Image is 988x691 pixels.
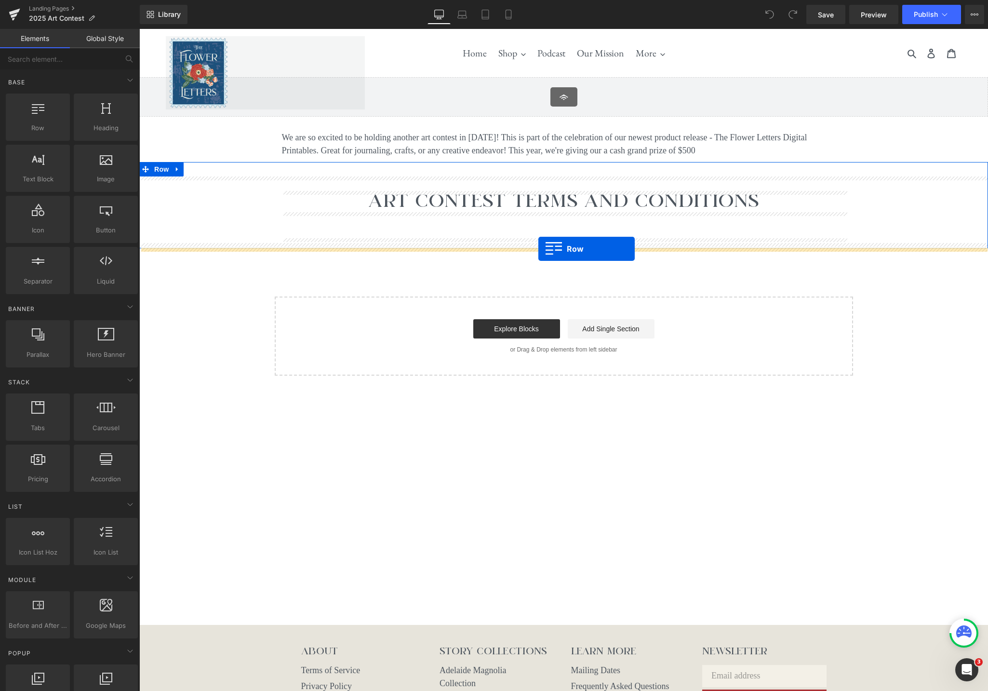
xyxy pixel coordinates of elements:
[7,575,37,584] span: Module
[760,5,779,24] button: Undo
[162,618,243,629] p: about
[7,649,32,658] span: Popup
[955,658,978,681] iframe: Intercom live chat
[7,378,31,387] span: Stack
[427,5,451,24] a: Desktop
[77,174,135,184] span: Image
[162,637,221,646] a: Terms of Service
[7,78,26,87] span: Base
[77,621,135,631] span: Google Maps
[359,18,378,31] span: Shop
[300,618,417,629] p: story collections
[77,276,135,286] span: Liquid
[398,18,426,31] span: Podcast
[9,123,67,133] span: Row
[496,18,517,31] span: More
[13,133,32,148] span: Row
[965,5,984,24] button: More
[9,547,67,557] span: Icon List Hoz
[9,621,67,631] span: Before and After Images
[9,174,67,184] span: Text Block
[77,350,135,360] span: Hero Banner
[143,162,707,183] div: To enrich screen reader interactions, please activate Accessibility in Grammarly extension settings
[32,133,44,148] a: Expand / Collapse
[9,276,67,286] span: Separator
[7,304,36,313] span: Banner
[433,15,490,33] a: Our Mission
[143,162,707,183] h1: Art Contest Terms and Conditions
[563,636,687,658] input: Email address
[77,547,135,557] span: Icon List
[9,423,67,433] span: Tabs
[474,5,497,24] a: Tablet
[29,5,140,13] a: Landing Pages
[783,5,802,24] button: Redo
[438,18,485,31] span: Our Mission
[319,15,352,33] a: Home
[158,10,181,19] span: Library
[143,102,707,128] p: We are so excited to be holding another art contest in [DATE]! This is part of the celebration of...
[902,5,961,24] button: Publish
[300,637,367,659] a: Adelaide Magnolia Collection
[162,652,213,662] a: Privacy Policy
[9,350,67,360] span: Parallax
[914,11,938,18] span: Publish
[29,14,84,22] span: 2025 Art Contest
[140,5,187,24] a: New Library
[77,423,135,433] span: Carousel
[432,618,545,629] p: learn more
[77,225,135,235] span: Button
[70,29,140,48] a: Global Style
[451,5,474,24] a: Laptop
[563,661,687,683] button: Subscribe
[151,317,698,324] p: or Drag & Drop elements from left sidebar
[492,15,531,33] button: More
[497,5,520,24] a: Mobile
[9,474,67,484] span: Pricing
[432,637,481,646] a: Mailing Dates
[432,652,530,662] a: Frequently Asked Questions
[393,15,431,33] a: Podcast
[143,184,707,210] div: To enrich screen reader interactions, please activate Accessibility in Grammarly extension settings
[77,123,135,133] span: Heading
[849,5,898,24] a: Preview
[77,474,135,484] span: Accordion
[975,658,983,666] span: 3
[7,502,24,511] span: List
[354,15,391,33] button: Shop
[143,102,707,128] div: To enrich screen reader interactions, please activate Accessibility in Grammarly extension settings
[563,618,687,629] p: newsletter
[428,290,515,310] a: Add Single Section
[9,225,67,235] span: Icon
[861,10,887,20] span: Preview
[334,290,421,310] a: Explore Blocks
[818,10,834,20] span: Save
[27,7,92,81] img: The Flower Letters
[323,18,347,31] span: Home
